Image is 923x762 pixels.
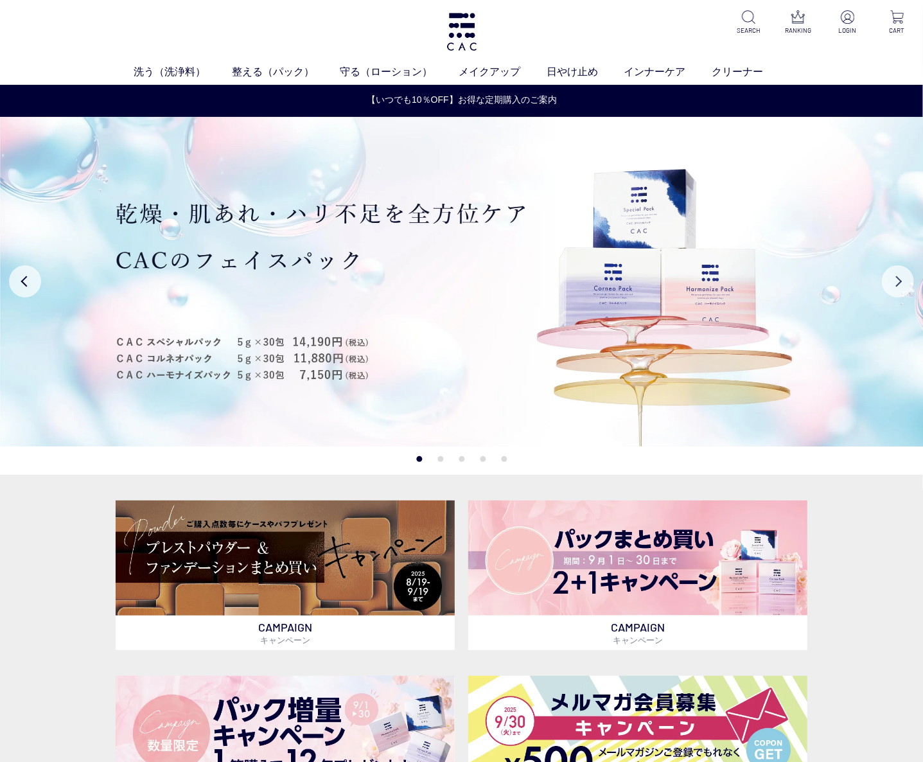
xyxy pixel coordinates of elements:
span: キャンペーン [260,635,310,645]
button: Previous [9,265,41,297]
button: 1 of 5 [416,456,422,462]
button: Next [882,265,914,297]
p: RANKING [782,26,814,35]
a: 洗う（洗浄料） [134,64,232,79]
a: インナーケア [624,64,712,79]
a: LOGIN [832,10,863,35]
a: RANKING [782,10,814,35]
a: 日やけ止め [547,64,624,79]
a: CART [881,10,913,35]
a: パックキャンペーン2+1 パックキャンペーン2+1 CAMPAIGNキャンペーン [468,501,807,650]
a: 【いつでも10％OFF】お得な定期購入のご案内 [1,93,923,107]
button: 4 of 5 [480,456,486,462]
a: クリーナー [712,64,789,79]
span: キャンペーン [613,635,663,645]
img: パックキャンペーン2+1 [468,501,807,616]
a: メイクアップ [459,64,547,79]
p: SEARCH [733,26,764,35]
p: LOGIN [832,26,863,35]
a: 整える（パック） [232,64,340,79]
button: 3 of 5 [459,456,464,462]
img: ベースメイクキャンペーン [116,501,455,616]
a: 守る（ローション） [340,64,459,79]
a: SEARCH [733,10,764,35]
p: CAMPAIGN [468,616,807,650]
button: 2 of 5 [437,456,443,462]
img: logo [445,13,479,51]
a: ベースメイクキャンペーン ベースメイクキャンペーン CAMPAIGNキャンペーン [116,501,455,650]
p: CAMPAIGN [116,616,455,650]
button: 5 of 5 [501,456,507,462]
p: CART [881,26,913,35]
